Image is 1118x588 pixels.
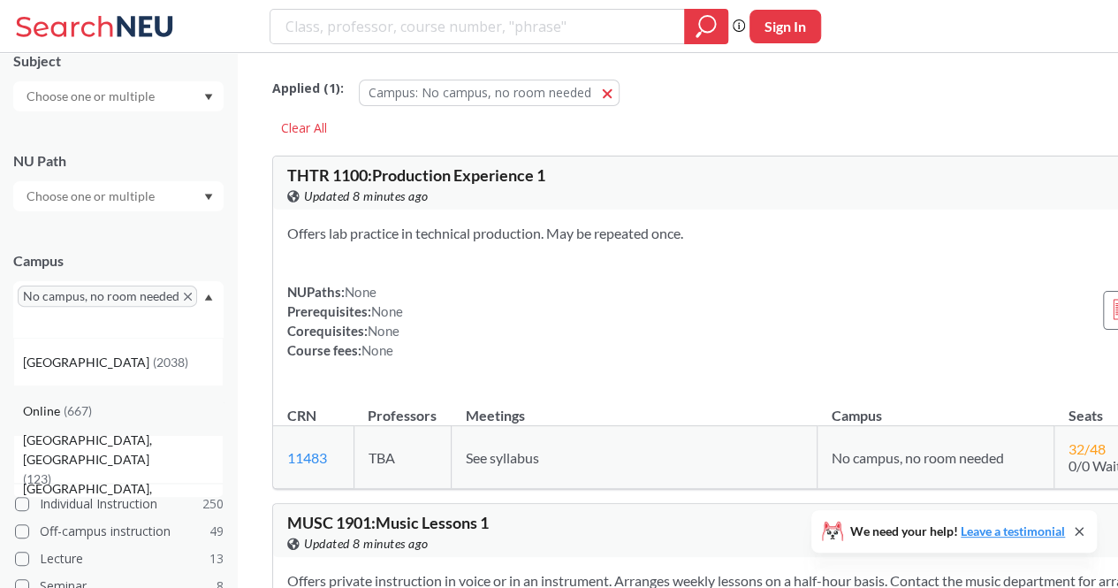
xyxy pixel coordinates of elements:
span: 32 / 48 [1069,440,1106,457]
span: None [345,284,376,300]
span: [GEOGRAPHIC_DATA], [GEOGRAPHIC_DATA] [23,431,223,470]
svg: X to remove pill [184,293,192,301]
span: Applied ( 1 ): [272,79,344,98]
span: 49 [209,522,224,541]
div: Campus [13,251,224,271]
label: Lecture [15,547,224,570]
td: TBA [354,426,451,489]
span: Campus: No campus, no room needed [369,84,591,101]
th: Professors [354,388,451,426]
label: Individual Instruction [15,493,224,515]
span: 13 [209,549,224,569]
span: 250 [202,494,224,514]
span: Online [23,401,64,421]
span: MUSC 1901 : Music Lessons 1 [287,513,489,532]
svg: magnifying glass [696,14,717,39]
span: ( 667 ) [64,403,92,418]
svg: Dropdown arrow [204,94,213,101]
span: None [361,342,393,358]
label: Off-campus instruction [15,520,224,543]
div: CRN [287,406,316,425]
input: Choose one or multiple [18,186,166,207]
span: No campus, no room neededX to remove pill [18,286,197,307]
div: Subject [13,51,224,71]
span: [GEOGRAPHIC_DATA] [23,353,153,372]
svg: Dropdown arrow [204,194,213,201]
div: Dropdown arrow [13,81,224,111]
span: See syllabus [466,449,539,466]
input: Choose one or multiple [18,86,166,107]
a: Leave a testimonial [961,523,1065,538]
th: Meetings [452,388,818,426]
span: We need your help! [850,525,1065,538]
span: ( 2038 ) [153,355,188,370]
span: None [368,323,399,339]
div: Dropdown arrow [13,181,224,211]
div: NUPaths: Prerequisites: Corequisites: Course fees: [287,282,403,360]
div: NU Path [13,151,224,171]
a: 11483 [287,449,327,466]
div: No campus, no room neededX to remove pillDropdown arrow[GEOGRAPHIC_DATA](2038)Online(667)[GEOGRAP... [13,281,224,338]
button: Campus: No campus, no room needed [359,80,620,106]
input: Class, professor, course number, "phrase" [284,11,672,42]
td: No campus, no room needed [818,426,1054,489]
span: [GEOGRAPHIC_DATA], [GEOGRAPHIC_DATA] [23,479,223,518]
span: THTR 1100 : Production Experience 1 [287,165,545,185]
svg: Dropdown arrow [204,294,213,301]
div: magnifying glass [684,9,728,44]
div: Clear All [272,115,336,141]
span: None [371,303,403,319]
span: ( 123 ) [23,471,51,486]
span: Updated 8 minutes ago [304,187,429,206]
button: Sign In [749,10,821,43]
span: Updated 8 minutes ago [304,534,429,554]
th: Campus [818,388,1054,426]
